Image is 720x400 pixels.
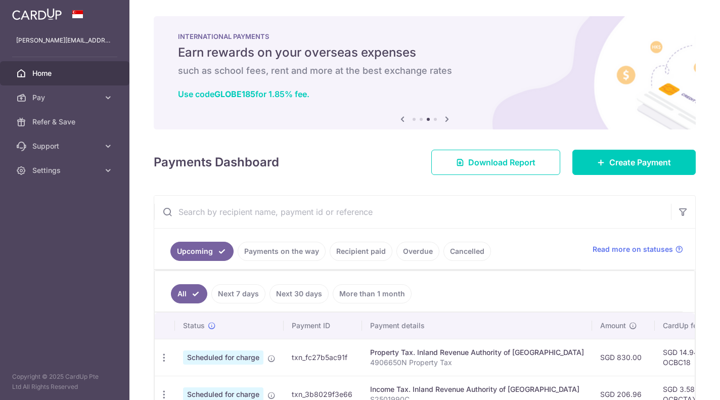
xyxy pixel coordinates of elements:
[178,65,671,77] h6: such as school fees, rent and more at the best exchange rates
[178,89,309,99] a: Use codeGLOBE185for 1.85% fee.
[238,242,326,261] a: Payments on the way
[32,68,99,78] span: Home
[183,350,263,365] span: Scheduled for charge
[32,117,99,127] span: Refer & Save
[370,358,584,368] p: 4906650N Property Tax
[431,150,560,175] a: Download Report
[330,242,392,261] a: Recipient paid
[178,45,671,61] h5: Earn rewards on your overseas expenses
[214,89,255,99] b: GLOBE185
[663,321,701,331] span: CardUp fee
[211,284,265,303] a: Next 7 days
[396,242,439,261] a: Overdue
[572,150,696,175] a: Create Payment
[370,347,584,358] div: Property Tax. Inland Revenue Authority of [GEOGRAPHIC_DATA]
[32,93,99,103] span: Pay
[32,141,99,151] span: Support
[170,242,234,261] a: Upcoming
[284,313,362,339] th: Payment ID
[284,339,362,376] td: txn_fc27b5ac91f
[600,321,626,331] span: Amount
[333,284,412,303] a: More than 1 month
[171,284,207,303] a: All
[655,370,710,395] iframe: Opens a widget where you can find more information
[593,244,683,254] a: Read more on statuses
[154,196,671,228] input: Search by recipient name, payment id or reference
[592,339,655,376] td: SGD 830.00
[12,8,62,20] img: CardUp
[468,156,535,168] span: Download Report
[154,16,696,129] img: International Payment Banner
[370,384,584,394] div: Income Tax. Inland Revenue Authority of [GEOGRAPHIC_DATA]
[154,153,279,171] h4: Payments Dashboard
[32,165,99,175] span: Settings
[362,313,592,339] th: Payment details
[183,321,205,331] span: Status
[16,35,113,46] p: [PERSON_NAME][EMAIL_ADDRESS][DOMAIN_NAME]
[443,242,491,261] a: Cancelled
[178,32,671,40] p: INTERNATIONAL PAYMENTS
[269,284,329,303] a: Next 30 days
[593,244,673,254] span: Read more on statuses
[609,156,671,168] span: Create Payment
